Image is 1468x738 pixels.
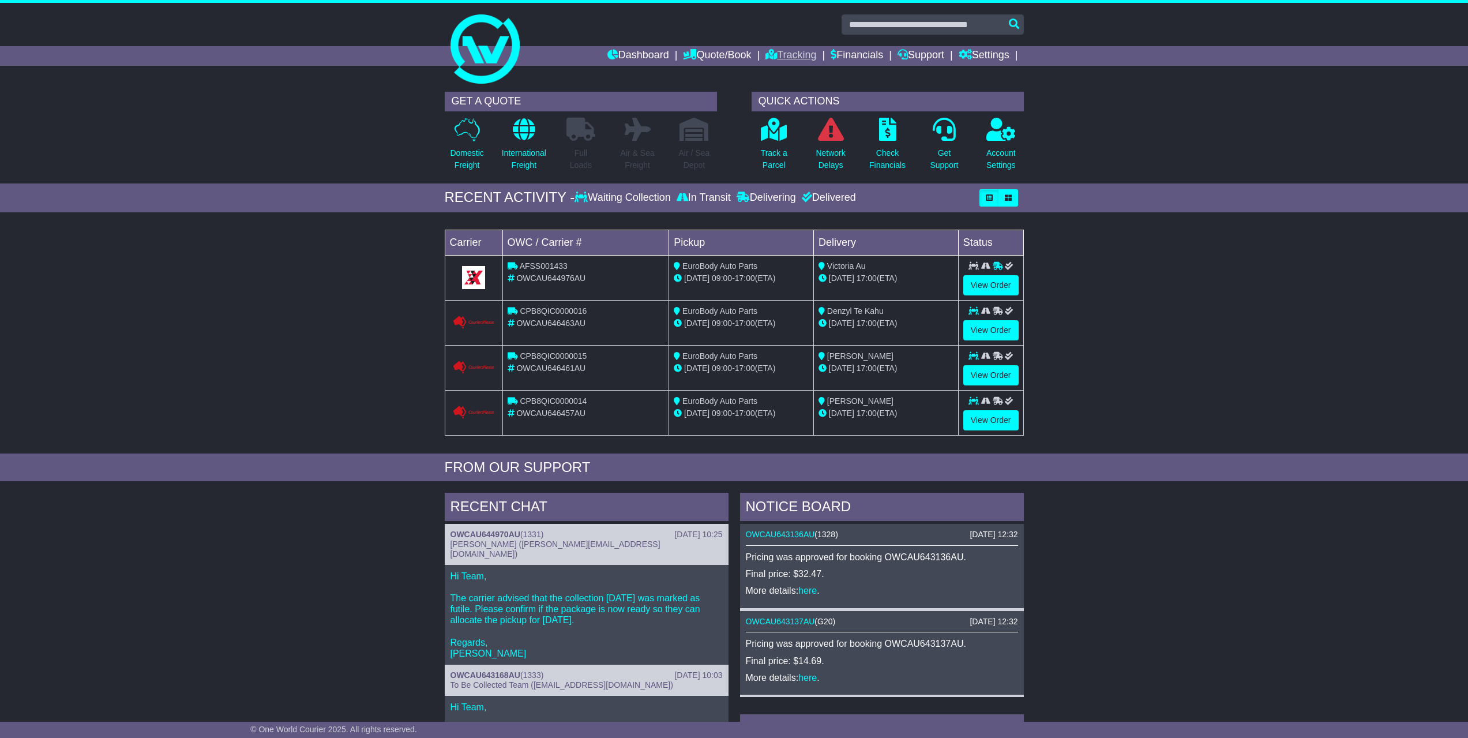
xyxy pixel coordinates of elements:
p: More details: . [746,585,1018,596]
a: View Order [963,275,1019,295]
span: [DATE] [829,409,854,418]
a: View Order [963,410,1019,430]
td: Status [958,230,1023,255]
div: In Transit [674,192,734,204]
a: Quote/Book [683,46,751,66]
p: Final price: $14.69. [746,655,1018,666]
div: (ETA) [819,362,953,374]
a: Tracking [765,46,816,66]
td: Delivery [813,230,958,255]
span: 1331 [523,530,541,539]
div: Waiting Collection [575,192,673,204]
a: Settings [959,46,1009,66]
a: CheckFinancials [869,117,906,178]
span: CPB8QIC0000014 [520,396,587,406]
span: 17:00 [857,274,877,283]
img: GetCarrierServiceLogo [452,361,495,374]
img: GetCarrierServiceLogo [452,406,495,419]
span: 17:00 [857,319,877,328]
a: AccountSettings [986,117,1016,178]
span: OWCAU646461AU [516,364,585,373]
span: EuroBody Auto Parts [682,396,757,406]
span: © One World Courier 2025. All rights reserved. [250,725,417,734]
div: ( ) [746,617,1018,627]
div: QUICK ACTIONS [752,92,1024,111]
span: 17:00 [857,364,877,373]
span: 17:00 [857,409,877,418]
span: 17:00 [735,274,755,283]
span: [DATE] [829,274,854,283]
div: RECENT CHAT [445,493,729,524]
span: [DATE] [684,364,709,373]
div: - (ETA) [674,317,809,329]
div: (ETA) [819,317,953,329]
span: 17:00 [735,364,755,373]
span: To Be Collected Team ([EMAIL_ADDRESS][DOMAIN_NAME]) [450,680,673,690]
span: [PERSON_NAME] ([PERSON_NAME][EMAIL_ADDRESS][DOMAIN_NAME]) [450,540,660,559]
span: 1333 [523,670,541,680]
a: OWCAU643168AU [450,670,520,680]
span: OWCAU646457AU [516,409,585,418]
p: Hi Team, The carrier advised that the collection [DATE] was marked as futile. Please confirm if t... [450,571,723,660]
a: Track aParcel [760,117,788,178]
span: [DATE] [684,319,709,328]
span: Victoria Au [827,261,866,271]
a: View Order [963,320,1019,340]
span: [PERSON_NAME] [827,396,893,406]
span: G20 [817,617,832,626]
span: OWCAU644976AU [516,274,585,283]
div: - (ETA) [674,407,809,419]
span: 09:00 [712,364,732,373]
a: here [798,586,817,595]
a: here [798,673,817,683]
p: Pricing was approved for booking OWCAU643137AU. [746,638,1018,649]
div: RECENT ACTIVITY - [445,189,575,206]
div: (ETA) [819,407,953,419]
span: [PERSON_NAME] [827,351,893,361]
span: Denzyl Te Kahu [827,306,884,316]
a: Dashboard [607,46,669,66]
span: 1328 [817,530,835,539]
img: GetCarrierServiceLogo [452,316,495,329]
div: ( ) [450,530,723,540]
div: - (ETA) [674,362,809,374]
span: 17:00 [735,409,755,418]
div: [DATE] 10:25 [674,530,722,540]
a: GetSupport [929,117,959,178]
p: Check Financials [869,147,906,171]
div: [DATE] 12:32 [970,617,1018,627]
a: OWCAU643137AU [746,617,815,626]
div: ( ) [746,530,1018,540]
span: 09:00 [712,274,732,283]
span: 09:00 [712,319,732,328]
span: 09:00 [712,409,732,418]
p: Air / Sea Depot [679,147,710,171]
a: OWCAU643136AU [746,530,815,539]
a: View Order [963,365,1019,385]
div: [DATE] 12:32 [970,530,1018,540]
p: Air & Sea Freight [621,147,655,171]
a: OWCAU644970AU [450,530,520,539]
span: [DATE] [829,364,854,373]
a: DomesticFreight [449,117,484,178]
td: OWC / Carrier # [502,230,669,255]
span: [DATE] [829,319,854,328]
span: EuroBody Auto Parts [682,306,757,316]
a: Financials [831,46,883,66]
p: Account Settings [986,147,1016,171]
a: InternationalFreight [501,117,547,178]
img: GetCarrierServiceLogo [462,266,485,289]
td: Carrier [445,230,502,255]
p: Get Support [930,147,958,171]
div: FROM OUR SUPPORT [445,459,1024,476]
p: More details: . [746,672,1018,683]
div: [DATE] 10:03 [674,670,722,680]
div: - (ETA) [674,272,809,284]
span: [DATE] [684,409,709,418]
span: 17:00 [735,319,755,328]
a: Support [898,46,944,66]
p: International Freight [502,147,546,171]
span: CPB8QIC0000016 [520,306,587,316]
div: GET A QUOTE [445,92,717,111]
div: ( ) [450,670,723,680]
